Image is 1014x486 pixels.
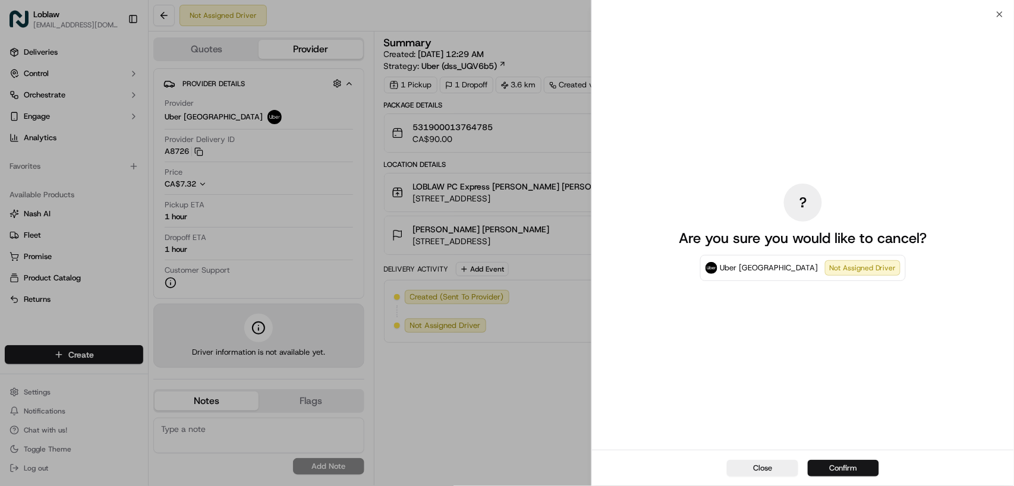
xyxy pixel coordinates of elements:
p: Are you sure you would like to cancel? [679,229,927,248]
span: Uber [GEOGRAPHIC_DATA] [720,262,818,274]
button: Close [727,460,798,476]
div: ? [784,184,822,222]
button: Confirm [808,460,879,476]
img: Uber Canada [706,262,717,274]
